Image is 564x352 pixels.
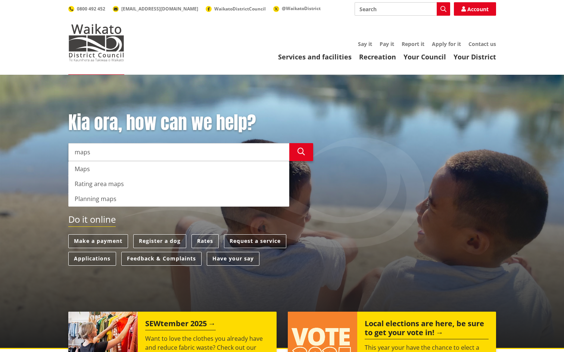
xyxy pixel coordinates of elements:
a: 0800 492 452 [68,6,105,12]
input: Search input [355,2,450,16]
a: Rates [191,234,219,248]
a: Have your say [207,252,259,266]
a: Pay it [380,40,394,47]
a: Report it [402,40,424,47]
a: Request a service [224,234,286,248]
a: Your Council [403,52,446,61]
a: Feedback & Complaints [121,252,202,266]
a: @WaikatoDistrict [273,5,321,12]
a: WaikatoDistrictCouncil [206,6,266,12]
h1: Kia ora, how can we help? [68,112,313,134]
a: Account [454,2,496,16]
span: 0800 492 452 [77,6,105,12]
a: Register a dog [133,234,186,248]
a: Contact us [468,40,496,47]
a: Recreation [359,52,396,61]
div: Planning maps [69,191,289,206]
h2: Do it online [68,214,116,227]
a: Say it [358,40,372,47]
a: Apply for it [432,40,461,47]
a: [EMAIL_ADDRESS][DOMAIN_NAME] [113,6,198,12]
a: Your District [454,52,496,61]
span: [EMAIL_ADDRESS][DOMAIN_NAME] [121,6,198,12]
input: Search input [68,143,289,161]
a: Services and facilities [278,52,352,61]
div: Maps [69,161,289,176]
iframe: Messenger Launcher [530,321,557,348]
h2: Local elections are here, be sure to get your vote in! [365,319,489,339]
div: Rating area maps [69,176,289,191]
span: @WaikatoDistrict [282,5,321,12]
a: Make a payment [68,234,128,248]
span: WaikatoDistrictCouncil [214,6,266,12]
img: Waikato District Council - Te Kaunihera aa Takiwaa o Waikato [68,24,124,61]
h2: SEWtember 2025 [145,319,216,330]
a: Applications [68,252,116,266]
